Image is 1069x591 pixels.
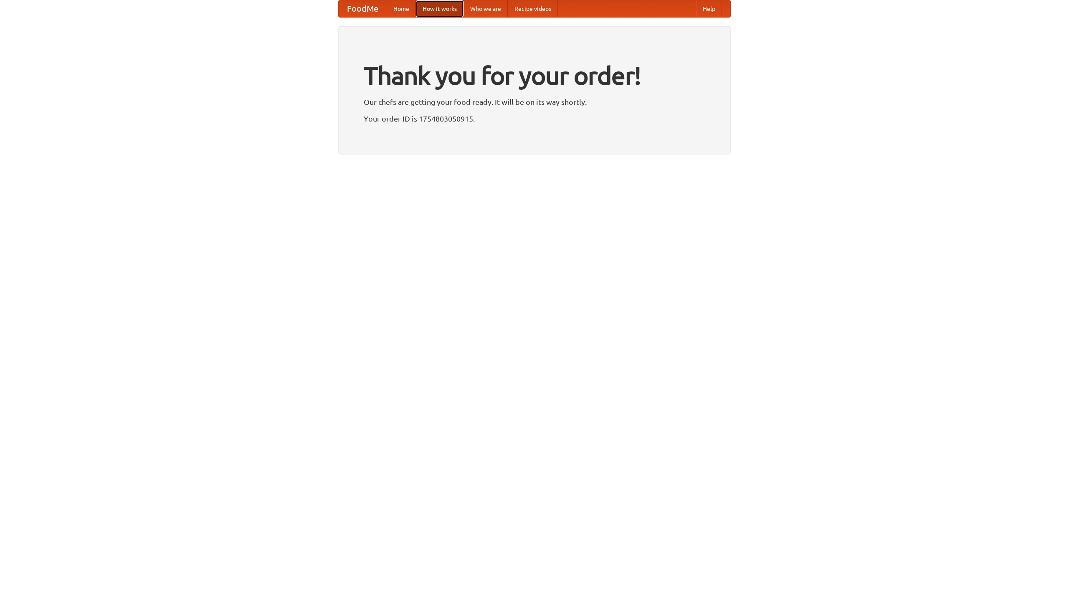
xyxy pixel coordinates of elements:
[416,0,464,17] a: How it works
[387,0,416,17] a: Home
[364,112,705,125] p: Your order ID is 1754803050915.
[464,0,508,17] a: Who we are
[696,0,722,17] a: Help
[364,56,705,96] h1: Thank you for your order!
[508,0,558,17] a: Recipe videos
[364,96,705,108] p: Our chefs are getting your food ready. It will be on its way shortly.
[339,0,387,17] a: FoodMe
